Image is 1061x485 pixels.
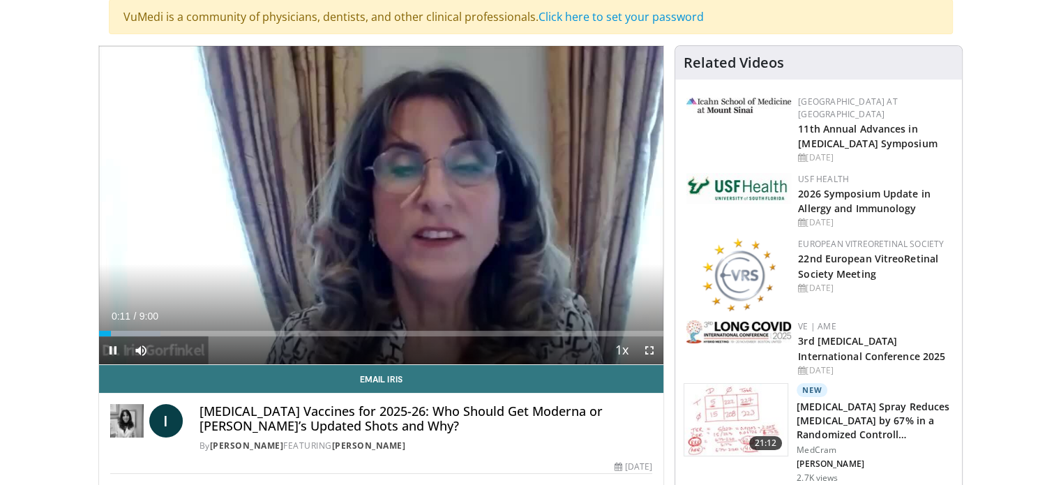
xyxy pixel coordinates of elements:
a: 11th Annual Advances in [MEDICAL_DATA] Symposium [798,122,937,150]
a: [PERSON_NAME] [210,440,284,452]
p: [PERSON_NAME] [797,458,954,470]
span: 21:12 [749,436,783,450]
p: MedCram [797,445,954,456]
h4: Related Videos [684,54,784,71]
p: New [797,383,827,397]
h3: [MEDICAL_DATA] Spray Reduces [MEDICAL_DATA] by 67% in a Randomized Controll… [797,400,954,442]
h4: [MEDICAL_DATA] Vaccines for 2025-26: Who Should Get Moderna or [PERSON_NAME]’s Updated Shots and ... [200,404,653,434]
a: 22nd European VitreoRetinal Society Meeting [798,252,938,280]
div: [DATE] [798,216,951,229]
button: Pause [99,336,127,364]
span: 0:11 [112,311,130,322]
a: USF Health [798,173,849,185]
div: [DATE] [615,461,652,473]
a: 2026 Symposium Update in Allergy and Immunology [798,187,930,215]
span: 9:00 [140,311,158,322]
a: 3rd [MEDICAL_DATA] International Conference 2025 [798,334,945,362]
img: a2792a71-925c-4fc2-b8ef-8d1b21aec2f7.png.150x105_q85_autocrop_double_scale_upscale_version-0.2.jpg [686,320,791,343]
button: Fullscreen [635,336,663,364]
img: 3aa743c9-7c3f-4fab-9978-1464b9dbe89c.png.150x105_q85_autocrop_double_scale_upscale_version-0.2.jpg [686,98,791,113]
a: Click here to set your password [539,9,704,24]
a: Email Iris [99,365,664,393]
img: 500bc2c6-15b5-4613-8fa2-08603c32877b.150x105_q85_crop-smart_upscale.jpg [684,384,788,456]
button: Playback Rate [608,336,635,364]
div: Progress Bar [99,331,664,336]
div: [DATE] [798,151,951,164]
a: 21:12 New [MEDICAL_DATA] Spray Reduces [MEDICAL_DATA] by 67% in a Randomized Controll… MedCram [P... [684,383,954,484]
div: By FEATURING [200,440,653,452]
div: [DATE] [798,364,951,377]
a: [PERSON_NAME] [332,440,406,452]
a: I [149,404,183,438]
p: 2.7K views [797,472,838,484]
div: [DATE] [798,282,951,294]
a: European VitreoRetinal Society [798,238,944,250]
button: Mute [127,336,155,364]
img: Dr. Iris Gorfinkel [110,404,144,438]
a: VE | AME [798,320,836,332]
img: 6ba8804a-8538-4002-95e7-a8f8012d4a11.png.150x105_q85_autocrop_double_scale_upscale_version-0.2.jpg [686,173,791,204]
a: [GEOGRAPHIC_DATA] at [GEOGRAPHIC_DATA] [798,96,897,120]
video-js: Video Player [99,46,664,365]
img: ee0f788f-b72d-444d-91fc-556bb330ec4c.png.150x105_q85_autocrop_double_scale_upscale_version-0.2.png [702,238,776,311]
span: / [134,311,137,322]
